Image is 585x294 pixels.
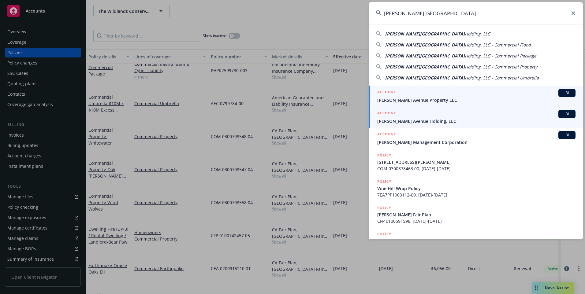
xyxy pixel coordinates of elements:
[377,178,391,185] h5: POLICY
[377,185,576,192] span: Vine Hill Wrap Policy
[369,2,583,24] input: Search...
[377,165,576,172] span: COM 0300878463 00, [DATE]-[DATE]
[369,175,583,201] a: POLICYVine Hill Wrap Policy7EA7PP1003112-00, [DATE]-[DATE]
[377,89,396,96] h5: ACCOUNT
[377,152,391,158] h5: POLICY
[385,42,465,48] span: [PERSON_NAME][GEOGRAPHIC_DATA]
[561,90,573,96] span: BI
[377,211,576,218] span: [PERSON_NAME] Fair Plan
[465,42,531,48] span: Holding, LLC - Commercial Flood
[377,97,576,103] span: [PERSON_NAME] Avenue Property LLC
[377,238,576,244] span: [PERSON_NAME] Avenue Holding, LLC - Commercial Package
[369,149,583,175] a: POLICY[STREET_ADDRESS][PERSON_NAME]COM 0300878463 00, [DATE]-[DATE]
[369,228,583,254] a: POLICY[PERSON_NAME] Avenue Holding, LLC - Commercial Package
[465,75,539,81] span: Holding, LLC - Commercial Umbrella
[465,64,537,70] span: Holding, LLC - Commercial Property
[377,110,396,117] h5: ACCOUNT
[465,53,536,59] span: Holding, LLC - Commercial Package
[377,218,576,224] span: CFP 0100591596, [DATE]-[DATE]
[385,53,465,59] span: [PERSON_NAME][GEOGRAPHIC_DATA]
[385,31,465,37] span: [PERSON_NAME][GEOGRAPHIC_DATA]
[369,107,583,128] a: ACCOUNTBI[PERSON_NAME] Avenue Holding, LLC
[377,192,576,198] span: 7EA7PP1003112-00, [DATE]-[DATE]
[561,132,573,138] span: BI
[561,111,573,117] span: BI
[377,139,576,145] span: [PERSON_NAME] Management Corporation
[369,128,583,149] a: ACCOUNTBI[PERSON_NAME] Management Corporation
[377,118,576,124] span: [PERSON_NAME] Avenue Holding, LLC
[377,205,391,211] h5: POLICY
[377,159,576,165] span: [STREET_ADDRESS][PERSON_NAME]
[369,201,583,228] a: POLICY[PERSON_NAME] Fair PlanCFP 0100591596, [DATE]-[DATE]
[465,31,490,37] span: Holding, LLC
[377,231,391,237] h5: POLICY
[385,64,465,70] span: [PERSON_NAME][GEOGRAPHIC_DATA]
[369,86,583,107] a: ACCOUNTBI[PERSON_NAME] Avenue Property LLC
[385,75,465,81] span: [PERSON_NAME][GEOGRAPHIC_DATA]
[377,131,396,138] h5: ACCOUNT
